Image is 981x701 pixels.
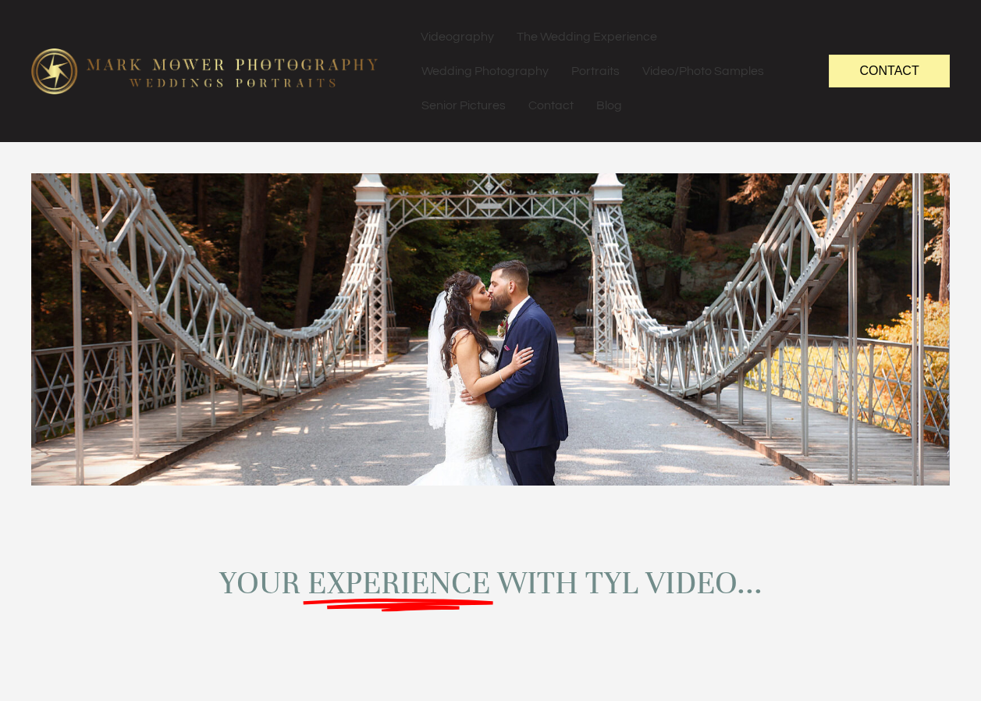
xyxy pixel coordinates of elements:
a: Videography [410,20,505,54]
a: Video/Photo Samples [631,54,775,88]
a: Blog [585,88,633,123]
img: logo-edit1 [31,48,379,95]
span: with TYL Video... [497,564,762,603]
span: Your [219,564,300,603]
a: Senior Pictures [411,88,517,123]
a: Contact [829,55,950,87]
span: experience [307,564,490,604]
nav: Menu [410,20,798,123]
span: Contact [860,64,919,77]
a: The Wedding Experience [506,20,668,54]
a: Portraits [560,54,631,88]
a: Contact [517,88,585,123]
a: Wedding Photography [411,54,560,88]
